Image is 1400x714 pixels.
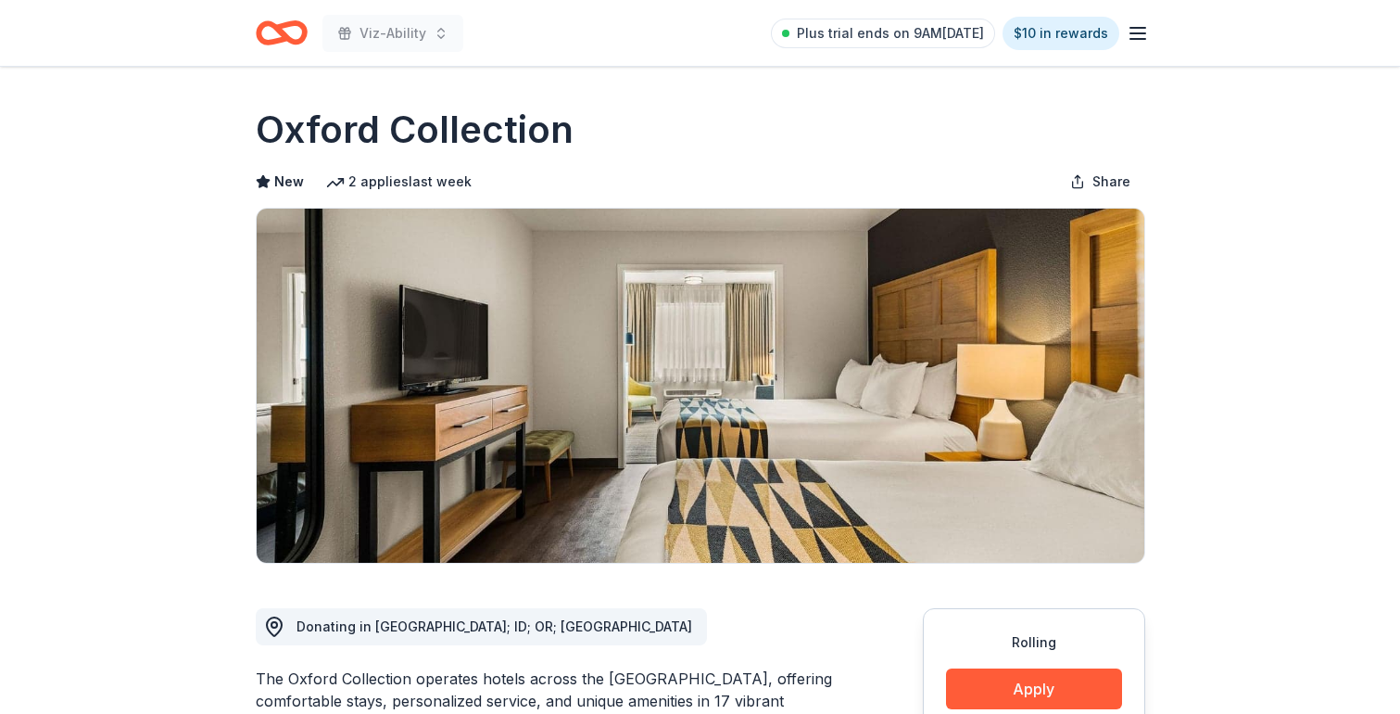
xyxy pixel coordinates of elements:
button: Apply [946,669,1122,709]
a: $10 in rewards [1003,17,1119,50]
img: Image for Oxford Collection [257,209,1144,563]
span: Share [1092,171,1130,193]
div: 2 applies last week [326,171,472,193]
div: Rolling [946,631,1122,654]
span: Viz-Ability [359,22,426,45]
span: New [274,171,304,193]
button: Viz-Ability [322,15,463,52]
span: Plus trial ends on 9AM[DATE] [797,22,984,45]
h1: Oxford Collection [256,104,574,156]
span: Donating in [GEOGRAPHIC_DATA]; ID; OR; [GEOGRAPHIC_DATA] [296,618,692,634]
a: Plus trial ends on 9AM[DATE] [771,19,995,48]
button: Share [1055,163,1145,200]
a: Home [256,11,308,55]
